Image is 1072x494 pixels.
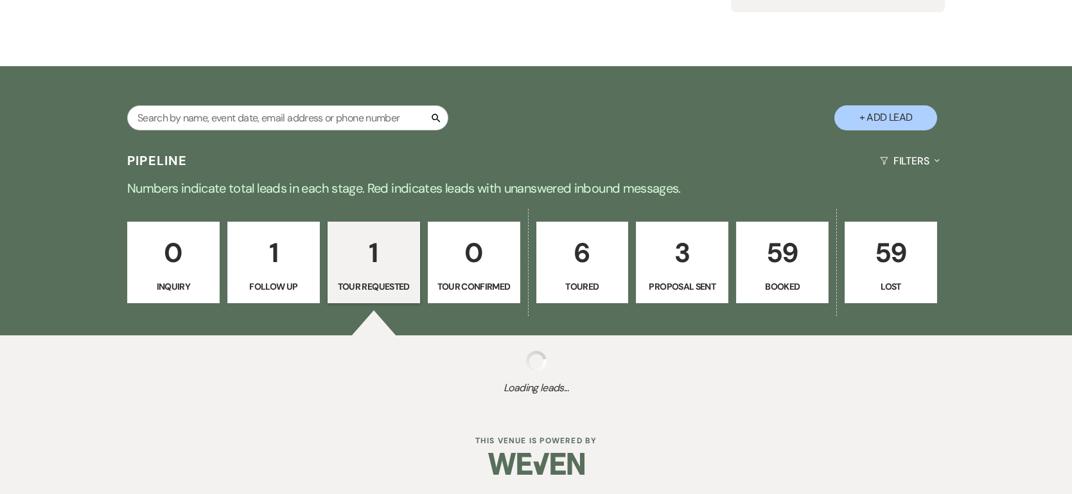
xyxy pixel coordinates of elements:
img: loading spinner [526,351,547,371]
p: 1 [336,231,412,274]
button: + Add Lead [834,105,937,130]
h3: Pipeline [127,152,188,170]
a: 0Inquiry [127,222,220,304]
p: Booked [744,279,820,294]
button: Filters [875,144,945,178]
a: 59Booked [736,222,829,304]
p: Tour Requested [336,279,412,294]
p: 1 [236,231,312,274]
p: Numbers indicate total leads in each stage. Red indicates leads with unanswered inbound messages. [74,178,999,198]
a: 6Toured [536,222,629,304]
a: 1Follow Up [227,222,320,304]
span: Loading leads... [53,380,1018,396]
p: 59 [853,231,929,274]
p: 0 [136,231,211,274]
p: 3 [644,231,720,274]
p: 59 [744,231,820,274]
p: 0 [436,231,512,274]
p: 6 [545,231,620,274]
a: 3Proposal Sent [636,222,728,304]
p: Proposal Sent [644,279,720,294]
p: Inquiry [136,279,211,294]
a: 1Tour Requested [328,222,420,304]
input: Search by name, event date, email address or phone number [127,105,448,130]
p: Follow Up [236,279,312,294]
p: Lost [853,279,929,294]
a: 59Lost [845,222,937,304]
p: Tour Confirmed [436,279,512,294]
p: Toured [545,279,620,294]
img: Weven Logo [488,441,584,486]
a: 0Tour Confirmed [428,222,520,304]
